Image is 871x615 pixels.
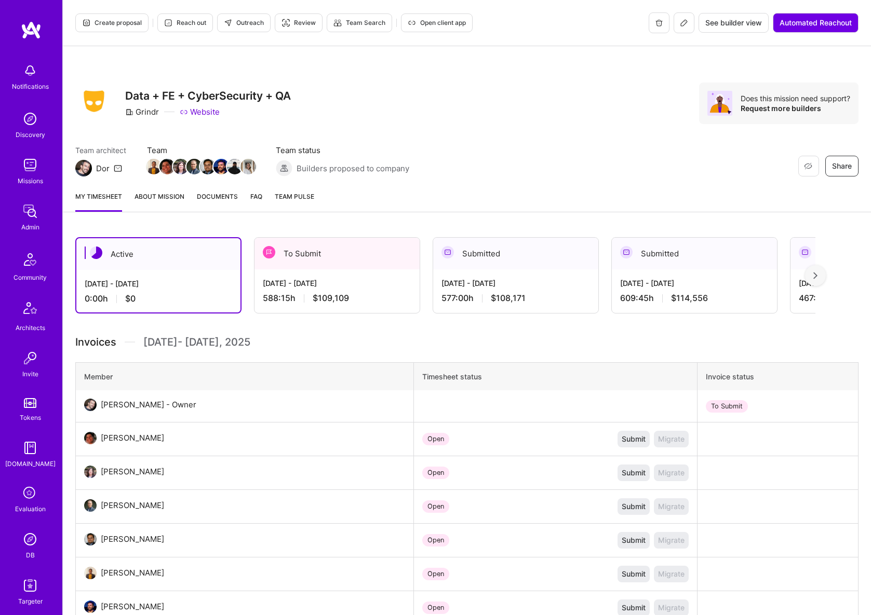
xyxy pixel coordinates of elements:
button: Submit [618,464,650,481]
span: Team architect [75,145,126,156]
span: Invoices [75,334,116,350]
img: User Avatar [84,499,97,512]
img: Invite [20,348,41,368]
span: $0 [125,293,136,304]
img: Skill Targeter [20,575,41,596]
img: User Avatar [84,399,97,411]
div: Submitted [612,238,777,269]
img: discovery [20,108,41,129]
div: 588:15 h [263,293,411,304]
img: Team Member Avatar [227,159,243,174]
span: Review [282,18,316,28]
img: Submitted [441,246,454,258]
img: Team Member Avatar [173,159,189,174]
span: Documents [197,191,238,202]
span: Submit [622,501,646,512]
div: [DATE] - [DATE] [620,278,769,289]
a: Team Member Avatar [147,158,160,175]
i: icon EyeClosed [804,162,812,170]
button: Submit [618,431,650,447]
div: [DATE] - [DATE] [441,278,590,289]
div: Open [422,534,449,546]
div: Architects [16,322,45,333]
span: Open client app [408,18,466,28]
span: $109,109 [313,293,349,304]
span: Reach out [164,18,206,28]
div: Missions [18,175,43,186]
button: Automated Reachout [773,13,859,33]
div: Open [422,467,449,479]
a: Team Member Avatar [242,158,255,175]
span: See builder view [705,18,762,28]
th: Member [76,363,414,391]
img: bell [20,60,41,81]
div: Invite [22,368,38,379]
span: Share [832,161,852,171]
button: Submit [618,532,650,549]
div: Tokens [20,412,41,423]
img: logo [21,21,42,39]
div: Open [422,500,449,513]
i: icon Mail [114,164,122,172]
div: To Submit [254,238,420,269]
a: Team Member Avatar [201,158,215,175]
button: Submit [618,566,650,582]
div: [PERSON_NAME] [101,533,164,545]
img: tokens [24,398,36,408]
img: Team Member Avatar [186,159,202,174]
a: Team Member Avatar [174,158,187,175]
div: Evaluation [15,503,46,514]
div: Grindr [125,106,159,117]
div: 0:00 h [85,293,232,304]
span: Team [147,145,255,156]
div: [PERSON_NAME] [101,567,164,579]
a: Website [180,106,220,117]
img: Team Member Avatar [240,159,256,174]
a: Team Pulse [275,191,314,212]
span: Team Pulse [275,193,314,200]
div: To Submit [706,400,748,413]
button: Team Search [327,13,392,32]
a: FAQ [250,191,262,212]
img: Team Member Avatar [213,159,229,174]
button: Create proposal [75,13,149,32]
button: See builder view [699,13,769,33]
img: To Submit [263,246,275,258]
img: teamwork [20,155,41,175]
img: User Avatar [84,567,97,579]
img: Team Member Avatar [159,159,175,174]
div: [PERSON_NAME] [101,600,164,613]
img: User Avatar [84,533,97,545]
img: Company Logo [75,87,113,115]
i: icon SelectionTeam [20,484,40,503]
img: Team Member Avatar [200,159,216,174]
img: Architects [18,297,43,322]
img: guide book [20,438,41,458]
div: [PERSON_NAME] [101,432,164,444]
a: Team Member Avatar [215,158,228,175]
div: DB [26,550,35,561]
div: [PERSON_NAME] - Owner [101,399,196,411]
i: icon Proposal [82,19,90,27]
img: Admin Search [20,529,41,550]
button: Outreach [217,13,271,32]
div: Request more builders [741,103,850,113]
span: Submit [622,603,646,613]
div: [DATE] - [DATE] [85,278,232,289]
div: 577:00 h [441,293,590,304]
a: Team Member Avatar [187,158,201,175]
span: Builders proposed to company [297,163,409,174]
button: Review [275,13,323,32]
div: [DATE] - [DATE] [263,278,411,289]
img: Active [90,247,102,259]
a: My timesheet [75,191,122,212]
img: right [813,272,818,279]
button: Reach out [157,13,213,32]
span: Create proposal [82,18,142,28]
div: [PERSON_NAME] [101,466,164,478]
span: Submit [622,468,646,478]
span: Submit [622,434,646,444]
img: Submitted [620,246,633,258]
img: Avatar [707,91,732,116]
div: [PERSON_NAME] [101,499,164,512]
